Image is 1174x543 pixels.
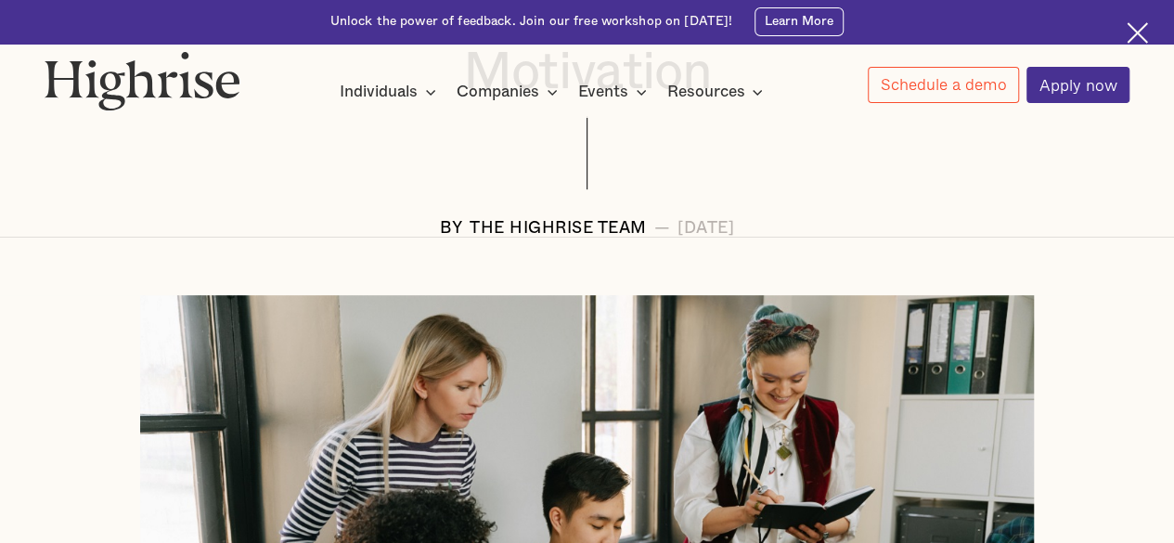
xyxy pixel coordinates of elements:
[666,81,744,103] div: Resources
[457,81,563,103] div: Companies
[340,81,442,103] div: Individuals
[578,81,652,103] div: Events
[653,219,670,238] div: —
[666,81,768,103] div: Resources
[330,13,733,31] div: Unlock the power of feedback. Join our free workshop on [DATE]!
[578,81,628,103] div: Events
[45,51,240,110] img: Highrise logo
[755,7,845,36] a: Learn More
[340,81,418,103] div: Individuals
[1026,67,1129,103] a: Apply now
[470,219,647,238] div: The Highrise Team
[440,219,462,238] div: BY
[1127,22,1148,44] img: Cross icon
[677,219,734,238] div: [DATE]
[868,67,1019,103] a: Schedule a demo
[457,81,539,103] div: Companies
